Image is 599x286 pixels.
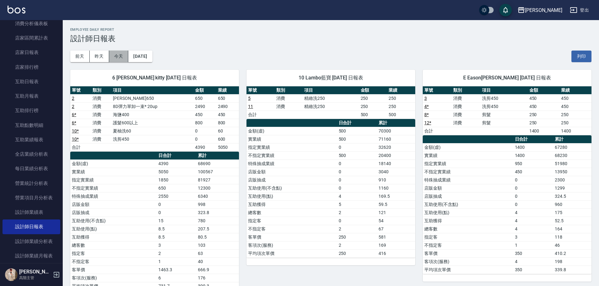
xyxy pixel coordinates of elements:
span: 10 Lambo藍寶 [DATE] 日報表 [254,75,408,81]
td: 169.5 [377,192,415,200]
td: 0 [513,200,553,208]
td: 互助使用(不含點) [70,217,157,225]
td: 71160 [377,135,415,143]
td: 63 [196,249,239,257]
td: 1400 [528,127,560,135]
td: 指定實業績 [246,143,337,151]
td: 不指定客 [246,225,337,233]
td: 指定客 [70,249,157,257]
td: 581 [377,233,415,241]
td: 1 [513,241,553,249]
td: 指定實業績 [423,159,513,168]
td: 客項次(服務) [423,257,513,266]
td: 68230 [553,151,591,159]
table: a dense table [70,86,239,152]
th: 業績 [216,86,239,94]
td: 0 [337,143,377,151]
h3: 設計師日報表 [70,34,591,43]
td: 118 [553,233,591,241]
td: 52.5 [553,217,591,225]
td: 20400 [377,151,415,159]
td: 1400 [513,143,553,151]
td: 消費 [91,119,112,127]
a: 互助點數明細 [3,118,60,132]
td: 消費 [91,111,112,119]
td: 剪髮 [480,111,527,119]
td: 450 [559,94,591,102]
td: 不指定客 [423,241,513,249]
a: 11 [248,104,253,109]
td: 客單價 [70,266,157,274]
td: 59.5 [377,200,415,208]
td: 合計 [70,143,91,151]
td: 70300 [377,127,415,135]
td: 客項次(服務) [70,274,157,282]
td: 1463.3 [157,266,196,274]
th: 業績 [559,86,591,94]
td: 450 [528,94,560,102]
td: 1850 [157,176,196,184]
td: 0 [337,217,377,225]
img: Person [5,268,18,281]
td: 0 [337,168,377,176]
td: 精緻洗250 [303,94,359,102]
td: 54 [377,217,415,225]
td: 互助使用(不含點) [246,184,337,192]
td: 精緻洗250 [303,102,359,111]
td: 100567 [196,168,239,176]
button: 登出 [567,4,591,16]
td: 950 [513,159,553,168]
table: a dense table [246,86,415,119]
td: 15 [157,217,196,225]
td: 1 [157,257,196,266]
th: 金額 [528,86,560,94]
td: 250 [337,249,377,257]
img: Logo [8,6,25,13]
th: 累計 [196,152,239,160]
td: 海鹽400 [111,111,193,119]
td: 650 [193,94,216,102]
td: 合計 [246,111,275,119]
td: 32620 [377,143,415,151]
td: 0 [193,127,216,135]
td: 6 [157,274,196,282]
td: 店販抽成 [246,176,337,184]
td: 0 [157,208,196,217]
td: 121 [377,208,415,217]
td: 250 [387,102,415,111]
td: 18140 [377,159,415,168]
td: 450 [559,102,591,111]
button: [PERSON_NAME] [515,4,565,17]
th: 類別 [91,86,112,94]
td: 800 [216,119,239,127]
td: 客單價 [246,233,337,241]
td: 總客數 [423,225,513,233]
td: 0 [337,176,377,184]
td: 250 [359,94,387,102]
td: 總客數 [70,241,157,249]
th: 金額 [359,86,387,94]
td: 2 [337,208,377,217]
td: 1400 [513,151,553,159]
td: 5 [337,200,377,208]
th: 單號 [70,86,91,94]
td: 3040 [377,168,415,176]
td: 666.9 [196,266,239,274]
td: 金額(虛) [70,159,157,168]
td: 416 [377,249,415,257]
td: 2490 [216,102,239,111]
td: 1160 [377,184,415,192]
td: 洗剪450 [480,94,527,102]
td: 81927 [196,176,239,184]
td: 消費 [452,119,480,127]
td: 780 [196,217,239,225]
td: 250 [359,102,387,111]
button: [DATE] [128,51,152,62]
a: 設計師業績月報表 [3,249,60,263]
td: 指定客 [423,233,513,241]
td: 2300 [553,176,591,184]
td: 互助使用(點) [246,192,337,200]
td: 夏柚洗60 [111,127,193,135]
td: 4 [513,225,553,233]
td: 68690 [196,159,239,168]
